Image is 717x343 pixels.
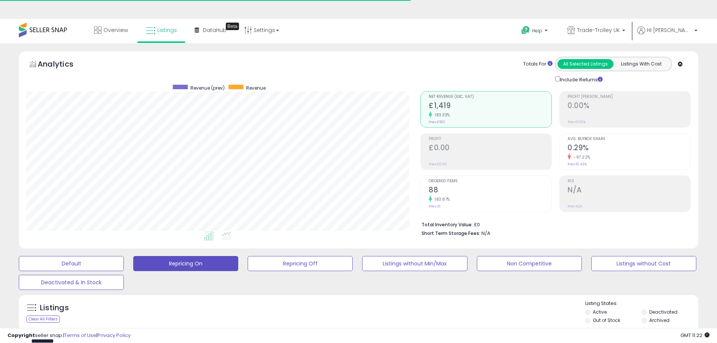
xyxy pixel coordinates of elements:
div: Tooltip anchor [226,23,239,30]
small: 183.87% [432,197,450,202]
span: Profit [429,137,551,141]
h5: Listings [40,303,69,313]
a: Hi [PERSON_NAME] [637,26,697,43]
button: Repricing Off [248,256,353,271]
button: Non Competitive [477,256,582,271]
span: DataHub [203,26,227,34]
button: Default [19,256,124,271]
span: Overview [104,26,128,34]
a: DataHub [189,19,232,41]
small: 183.33% [432,112,450,118]
i: Get Help [521,26,530,35]
h2: N/A [568,186,690,196]
span: 2025-09-17 11:22 GMT [680,332,709,339]
span: Profit [PERSON_NAME] [568,95,690,99]
button: Listings With Cost [613,59,669,69]
small: Prev: £0.00 [429,162,447,166]
span: Hi [PERSON_NAME] [647,26,692,34]
a: Listings [140,19,183,41]
b: Short Term Storage Fees: [422,230,480,236]
label: Out of Stock [593,317,620,323]
label: Active [593,309,607,315]
span: Revenue [246,85,266,91]
span: Net Revenue (Exc. VAT) [429,95,551,99]
h2: 0.29% [568,143,690,154]
h2: £1,419 [429,101,551,111]
h2: 88 [429,186,551,196]
span: Trade-Trolley UK [577,26,620,34]
a: Privacy Policy [97,332,131,339]
span: Ordered Items [429,179,551,183]
button: Repricing On [133,256,238,271]
small: Prev: 0.00% [568,120,586,124]
div: Include Returns [550,75,612,84]
div: Clear All Filters [26,316,60,323]
div: seller snap | | [8,332,131,339]
a: Settings [239,19,285,41]
a: Terms of Use [64,332,96,339]
button: All Selected Listings [557,59,613,69]
button: Deactivated & In Stock [19,275,124,290]
label: Deactivated [649,309,677,315]
span: Revenue (prev) [190,85,225,91]
b: Total Inventory Value: [422,221,473,228]
small: -97.22% [571,154,591,160]
h2: 0.00% [568,101,690,111]
small: Prev: 10.43% [568,162,587,166]
span: ROI [568,179,690,183]
small: Prev: £501 [429,120,445,124]
span: N/A [481,230,490,237]
a: Help [515,20,555,43]
h5: Analytics [38,59,88,71]
small: Prev: N/A [568,204,582,209]
button: Listings without Cost [591,256,696,271]
a: Trade-Trolley UK [562,19,631,43]
small: Prev: 31 [429,204,440,209]
h2: £0.00 [429,143,551,154]
li: £0 [422,220,685,229]
span: Avg. Buybox Share [568,137,690,141]
strong: Copyright [8,332,35,339]
span: Listings [157,26,177,34]
button: Listings without Min/Max [362,256,467,271]
label: Archived [649,317,670,323]
span: Help [532,27,542,34]
a: Overview [88,19,134,41]
div: Totals For [523,61,553,68]
p: Listing States: [585,300,698,307]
